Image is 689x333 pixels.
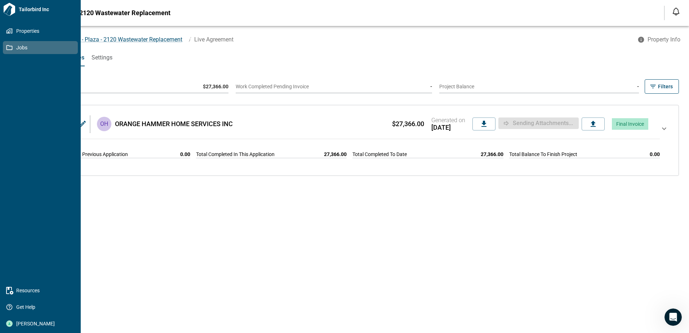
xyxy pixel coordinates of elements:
[100,120,108,128] p: OH
[236,84,309,89] span: Work Completed Pending Invoice
[658,83,673,90] span: Filters
[648,36,680,43] span: Property Info
[58,36,182,43] span: NR-2549 - Plaza - 2120 Wastewater Replacement
[509,151,577,158] span: Total Balance To Finish Project
[633,33,686,46] button: Property Info
[439,84,474,89] span: Project Balance
[13,303,71,311] span: Get Help
[392,120,424,128] span: $27,366.00
[637,84,639,89] span: -
[19,35,633,44] nav: breadcrumb
[431,117,465,124] span: Generated on
[431,124,465,131] span: [DATE]
[352,151,407,158] span: Total Completed To Date
[645,79,679,94] button: Filters
[92,54,112,61] span: Settings
[13,44,71,51] span: Jobs
[13,287,71,294] span: Resources
[115,120,233,128] span: ORANGE HAMMER HOME SERVICES INC
[203,84,228,89] span: $27,366.00
[3,41,78,54] a: Jobs
[324,151,347,158] span: 27,366.00
[664,308,682,326] iframe: Intercom live chat
[481,151,503,158] span: 27,366.00
[180,151,190,158] span: 0.00
[430,84,432,89] span: -
[36,111,671,170] div: Invoice ID5811OHORANGE HAMMER HOME SERVICES INC $27,366.00Generated on[DATE]Sending attachments.....
[670,6,682,17] button: Open notification feed
[650,151,660,158] span: 0.00
[616,121,644,127] span: Final Invoice
[39,151,128,158] span: Total Completed In Previous Application
[16,6,78,13] span: Tailorbird Inc
[26,9,170,17] span: NR-2549 - Plaza - 2120 Wastewater Replacement
[19,49,689,66] div: base tabs
[196,151,275,158] span: Total Completed In This Application
[13,27,71,35] span: Properties
[3,25,78,37] a: Properties
[13,320,71,327] span: [PERSON_NAME]
[194,36,234,43] span: Live Agreement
